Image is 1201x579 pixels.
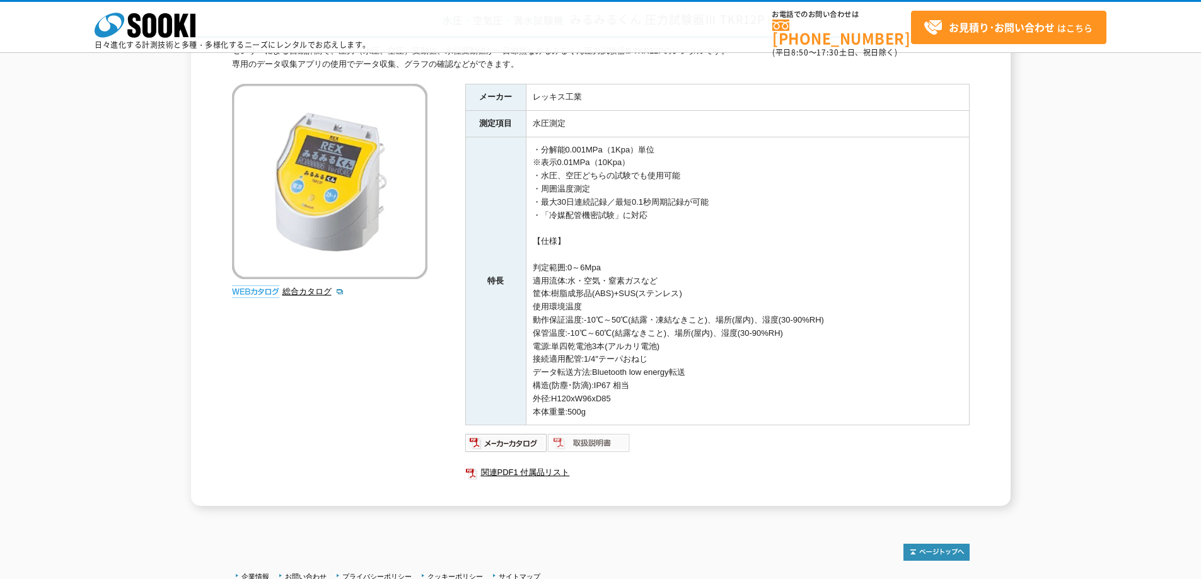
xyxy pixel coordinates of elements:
[903,544,970,561] img: トップページへ
[548,433,630,453] img: 取扱説明書
[282,287,344,296] a: 総合カタログ
[526,110,969,137] td: 水圧測定
[949,20,1055,35] strong: お見積り･お問い合わせ
[465,84,526,110] th: メーカー
[465,433,548,453] img: メーカーカタログ
[95,41,371,49] p: 日々進化する計測技術と多種・多様化するニーズにレンタルでお応えします。
[772,47,897,58] span: (平日 ～ 土日、祝日除く)
[772,20,911,45] a: [PHONE_NUMBER]
[548,442,630,451] a: 取扱説明書
[816,47,839,58] span: 17:30
[911,11,1106,44] a: お見積り･お問い合わせはこちら
[526,84,969,110] td: レッキス工業
[232,285,279,298] img: webカタログ
[772,11,911,18] span: お電話でのお問い合わせは
[924,18,1093,37] span: はこちら
[465,464,970,481] a: 関連PDF1 付属品リスト
[526,137,969,425] td: ・分解能0.001MPa（1Kpa）単位 ※表示0.01MPa（10Kpa） ・水圧、空圧どちらの試験でも使用可能 ・周囲温度測定 ・最大30日連続記録／最短0.1秒周期記録が可能 ・「冷媒配管...
[465,137,526,425] th: 特長
[465,442,548,451] a: メーカーカタログ
[465,110,526,137] th: 測定項目
[791,47,809,58] span: 8:50
[232,84,427,279] img: みるみるくん 圧力試験器Ⅲ TKR12P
